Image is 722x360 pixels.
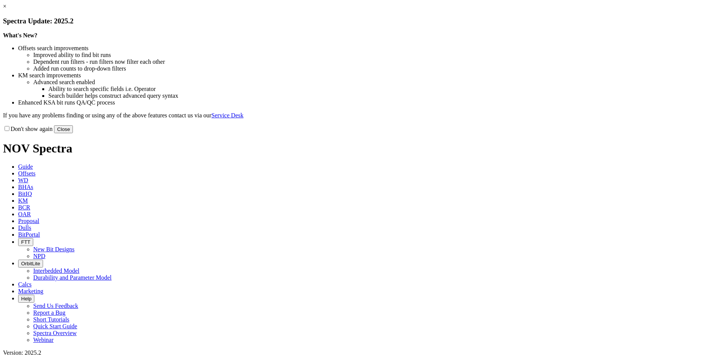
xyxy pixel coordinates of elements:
a: × [3,3,6,9]
strong: What's New? [3,32,37,38]
li: Added run counts to drop-down filters [33,65,719,72]
a: Durability and Parameter Model [33,274,112,281]
a: Interbedded Model [33,268,79,274]
div: Version: 2025.2 [3,349,719,356]
span: Calcs [18,281,32,288]
a: New Bit Designs [33,246,74,252]
span: WD [18,177,28,183]
li: KM search improvements [18,72,719,79]
p: If you have any problems finding or using any of the above features contact us via our [3,112,719,119]
span: OAR [18,211,31,217]
h3: Spectra Update: 2025.2 [3,17,719,25]
span: BitIQ [18,191,32,197]
a: Webinar [33,337,54,343]
label: Don't show again [3,126,52,132]
span: Proposal [18,218,39,224]
a: Send Us Feedback [33,303,78,309]
span: Help [21,296,31,302]
h1: NOV Spectra [3,142,719,155]
li: Ability to search specific fields i.e. Operator [48,86,719,92]
a: Quick Start Guide [33,323,77,329]
li: Search builder helps construct advanced query syntax [48,92,719,99]
span: Guide [18,163,33,170]
span: OrbitLite [21,261,40,266]
a: Report a Bug [33,309,65,316]
button: Close [54,125,73,133]
li: Enhanced KSA bit runs QA/QC process [18,99,719,106]
li: Advanced search enabled [33,79,719,86]
span: Offsets [18,170,35,177]
span: BCR [18,204,30,211]
span: Dulls [18,225,31,231]
span: BitPortal [18,231,40,238]
span: FTT [21,239,30,245]
a: Short Tutorials [33,316,69,323]
a: Spectra Overview [33,330,77,336]
span: KM [18,197,28,204]
a: NPD [33,253,45,259]
li: Dependent run filters - run filters now filter each other [33,58,719,65]
span: BHAs [18,184,33,190]
li: Offsets search improvements [18,45,719,52]
span: Marketing [18,288,43,294]
li: Improved ability to find bit runs [33,52,719,58]
a: Service Desk [211,112,244,118]
input: Don't show again [5,126,9,131]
